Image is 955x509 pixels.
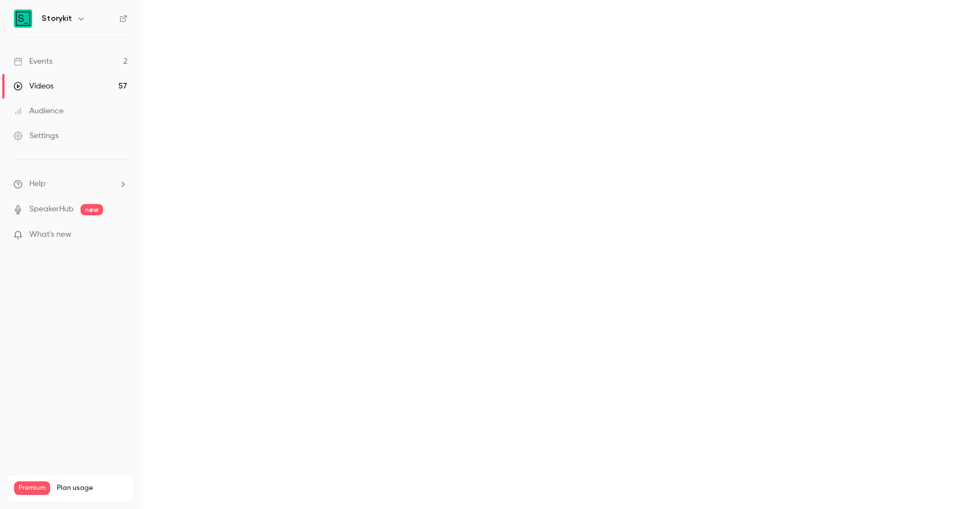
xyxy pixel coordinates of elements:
div: Videos [14,81,53,92]
h6: Storykit [42,13,72,24]
span: new [81,204,103,215]
a: SpeakerHub [29,203,74,215]
div: Events [14,56,52,67]
span: Premium [14,481,50,495]
span: Help [29,178,46,190]
div: Audience [14,105,64,117]
img: Storykit [14,10,32,28]
div: Settings [14,130,59,141]
span: What's new [29,229,72,241]
span: Plan usage [57,484,127,493]
li: help-dropdown-opener [14,178,127,190]
iframe: Noticeable Trigger [114,230,127,240]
